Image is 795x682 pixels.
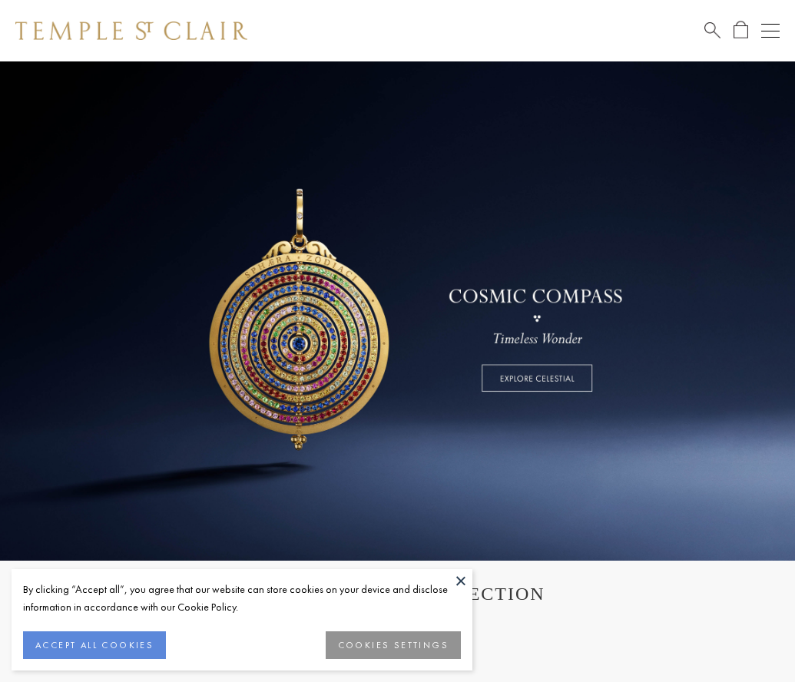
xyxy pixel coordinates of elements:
button: ACCEPT ALL COOKIES [23,631,166,659]
div: By clicking “Accept all”, you agree that our website can store cookies on your device and disclos... [23,581,461,616]
button: Open navigation [761,22,780,40]
a: Search [704,21,720,40]
a: Open Shopping Bag [734,21,748,40]
button: COOKIES SETTINGS [326,631,461,659]
img: Temple St. Clair [15,22,247,40]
